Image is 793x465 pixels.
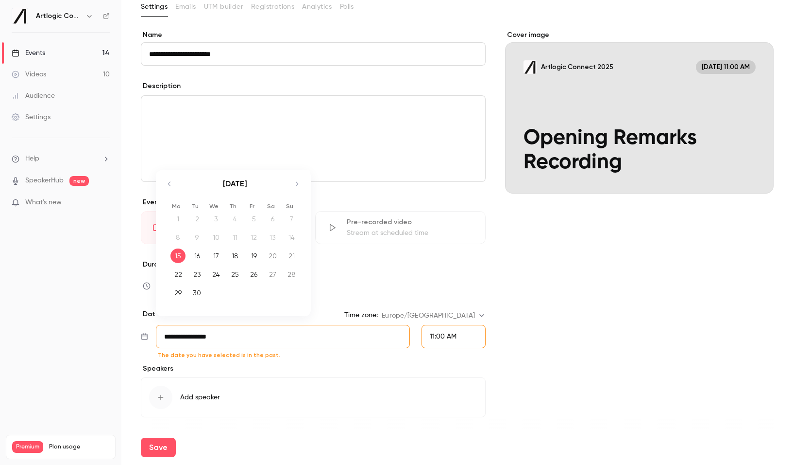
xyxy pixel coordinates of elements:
[141,197,486,207] p: Event type
[204,2,243,12] span: UTM builder
[170,212,186,226] div: 1
[282,247,301,265] td: Sunday, September 21, 2025
[244,265,263,284] td: Friday, September 26, 2025
[263,247,282,265] td: Saturday, September 20, 2025
[180,393,220,402] span: Add speaker
[229,203,236,210] small: Th
[12,70,46,79] div: Videos
[208,267,223,282] div: 24
[208,230,223,245] div: 10
[284,267,299,282] div: 28
[170,249,186,263] div: 15
[141,81,181,91] label: Description
[175,2,196,12] span: Emails
[244,247,263,265] td: Friday, September 19, 2025
[265,267,280,282] div: 27
[141,309,191,319] p: Date and time
[192,203,199,210] small: Tu
[315,211,486,244] div: Pre-recorded videoStream at scheduled time
[382,311,486,321] div: Europe/[GEOGRAPHIC_DATA]
[141,96,485,181] div: editor
[25,176,64,186] a: SpeakerHub
[430,333,456,340] span: 11:00 AM
[206,265,225,284] td: Wednesday, September 24, 2025
[263,210,282,228] td: Not available. Saturday, September 6, 2025
[251,2,294,12] span: Registrations
[206,210,225,228] td: Not available. Wednesday, September 3, 2025
[225,210,244,228] td: Not available. Thursday, September 4, 2025
[246,230,261,245] div: 12
[244,210,263,228] td: Not available. Friday, September 5, 2025
[282,265,301,284] td: Sunday, September 28, 2025
[12,112,51,122] div: Settings
[141,260,486,269] label: Duration
[340,2,354,12] span: Polls
[302,2,332,12] span: Analytics
[282,210,301,228] td: Not available. Sunday, September 7, 2025
[169,210,187,228] td: Not available. Monday, September 1, 2025
[206,228,225,247] td: Not available. Wednesday, September 10, 2025
[347,217,473,227] div: Pre-recorded video
[208,249,223,263] div: 17
[169,228,187,247] td: Not available. Monday, September 8, 2025
[344,310,378,320] label: Time zone:
[225,228,244,247] td: Not available. Thursday, September 11, 2025
[189,212,204,226] div: 2
[244,228,263,247] td: Not available. Friday, September 12, 2025
[169,284,187,302] td: Monday, September 29, 2025
[227,230,242,245] div: 11
[141,377,486,417] button: Add speaker
[246,267,261,282] div: 26
[246,249,261,263] div: 19
[284,249,299,263] div: 21
[141,211,311,244] div: LiveGo live at scheduled time
[263,265,282,284] td: Saturday, September 27, 2025
[189,249,204,263] div: 16
[187,247,206,265] td: Tuesday, September 16, 2025
[187,284,206,302] td: Tuesday, September 30, 2025
[25,154,39,164] span: Help
[227,249,242,263] div: 18
[141,364,486,374] p: Speakers
[250,203,254,210] small: Fr
[69,176,89,186] span: new
[189,267,204,282] div: 23
[267,203,275,210] small: Sa
[209,203,219,210] small: We
[156,170,310,312] div: Calendar
[206,247,225,265] td: Wednesday, September 17, 2025
[208,212,223,226] div: 3
[156,325,410,348] input: Tue, Feb 17, 2026
[98,198,110,207] iframe: Noticeable Trigger
[12,91,55,101] div: Audience
[141,30,486,40] label: Name
[505,30,774,40] label: Cover image
[49,443,109,451] span: Plan usage
[158,351,280,359] span: The date you have selected is in the past.
[263,228,282,247] td: Not available. Saturday, September 13, 2025
[347,228,473,238] div: Stream at scheduled time
[169,265,187,284] td: Monday, September 22, 2025
[223,179,247,188] strong: [DATE]
[422,325,486,348] div: From
[141,95,486,182] section: description
[172,203,181,210] small: Mo
[284,230,299,245] div: 14
[265,249,280,263] div: 20
[12,48,45,58] div: Events
[12,8,28,24] img: Artlogic Connect 2025
[286,203,293,210] small: Su
[36,11,82,21] h6: Artlogic Connect 2025
[141,438,176,457] button: Save
[170,230,186,245] div: 8
[189,286,204,300] div: 30
[265,212,280,226] div: 6
[187,228,206,247] td: Not available. Tuesday, September 9, 2025
[505,30,774,194] section: Cover image
[227,212,242,226] div: 4
[282,228,301,247] td: Not available. Sunday, September 14, 2025
[169,247,187,265] td: Selected. Monday, September 15, 2025
[246,212,261,226] div: 5
[265,230,280,245] div: 13
[189,230,204,245] div: 9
